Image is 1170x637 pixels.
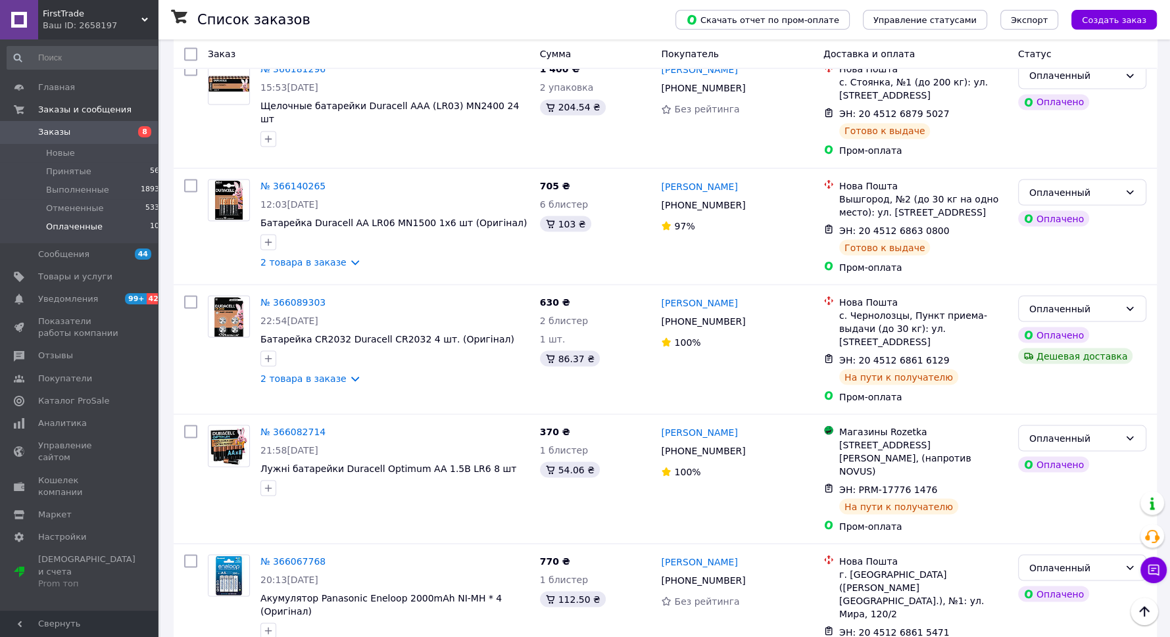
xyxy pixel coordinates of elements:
[46,221,103,233] span: Оплаченные
[839,498,958,514] div: На пути к получателю
[208,76,249,92] img: Фото товару
[7,46,165,70] input: Поиск
[1000,10,1058,30] button: Экспорт
[661,179,737,193] a: [PERSON_NAME]
[839,438,1008,477] div: [STREET_ADDRESS][PERSON_NAME], (напротив NOVUS)
[38,475,122,498] span: Кошелек компании
[1082,15,1146,25] span: Создать заказ
[150,166,164,177] span: 563
[674,596,739,606] span: Без рейтинга
[208,554,250,596] a: Фото товару
[661,83,745,93] span: [PHONE_NUMBER]
[839,123,930,139] div: Готово к выдаче
[260,373,347,383] a: 2 товара в заказе
[260,199,318,209] span: 12:03[DATE]
[839,554,1008,567] div: Нова Пошта
[1140,557,1167,583] button: Чат с покупателем
[150,221,164,233] span: 103
[38,395,109,407] span: Каталог ProSale
[540,49,572,59] span: Сумма
[839,369,958,385] div: На пути к получателю
[540,64,580,74] span: 1 400 ₴
[540,461,600,477] div: 54.06 ₴
[839,308,1008,348] div: с. Чернолозцы, Пункт приема-выдачи (до 30 кг): ул. [STREET_ADDRESS]
[208,295,250,337] a: Фото товару
[1058,14,1157,24] a: Создать заказ
[839,354,950,365] span: ЭН: 20 4512 6861 6129
[839,192,1008,218] div: Вышгород, №2 (до 30 кг на одно место): ул. [STREET_ADDRESS]
[839,425,1008,438] div: Магазины Rozetka
[38,293,98,305] span: Уведомления
[1131,598,1158,625] button: Наверх
[540,574,588,584] span: 1 блистер
[141,184,164,196] span: 18937
[260,82,318,93] span: 15:53[DATE]
[675,10,850,30] button: Скачать отчет по пром-оплате
[197,12,310,28] h1: Список заказов
[839,260,1008,273] div: Пром-оплата
[260,315,318,325] span: 22:54[DATE]
[823,49,915,59] span: Доставка и оплата
[210,425,247,466] img: Фото товару
[540,315,588,325] span: 2 блистер
[540,591,606,607] div: 112.50 ₴
[38,248,89,260] span: Сообщения
[46,166,91,177] span: Принятые
[1029,560,1119,575] div: Оплаченный
[661,63,737,76] a: [PERSON_NAME]
[661,316,745,326] span: [PHONE_NUMBER]
[1018,49,1052,59] span: Статус
[38,316,122,339] span: Показатели работы компании
[839,484,937,494] span: ЭН: PRM-17776 1476
[540,82,594,93] span: 2 упаковка
[125,293,147,304] span: 99+
[208,62,250,105] a: Фото товару
[208,49,235,59] span: Заказ
[839,108,950,119] span: ЭН: 20 4512 6879 5027
[260,217,527,227] a: Батарейка Duracell АА LR06 MN1500 1x6 шт (Оригінал)
[661,296,737,309] a: [PERSON_NAME]
[46,202,103,214] span: Отмененные
[674,466,700,477] span: 100%
[839,76,1008,102] div: с. Стоянка, №1 (до 200 кг): ул. [STREET_ADDRESS]
[839,239,930,255] div: Готово к выдаче
[260,555,326,566] a: № 366067768
[839,626,950,637] span: ЭН: 20 4512 6861 5471
[661,555,737,568] a: [PERSON_NAME]
[260,463,516,473] a: Лужні батарейки Duracell Optimum AA 1.5В LR6 8 шт
[1018,586,1089,602] div: Оплачено
[260,592,502,616] a: Акумулятор Panasonic Eneloop 2000mAh NI-MH * 4 (Оригінал)
[839,144,1008,157] div: Пром-оплата
[260,444,318,455] span: 21:58[DATE]
[46,147,75,159] span: Новые
[38,509,72,521] span: Маркет
[260,101,519,124] a: Щелочные батарейки Duracell AAA (LR03) MN2400 24 шт
[839,295,1008,308] div: Нова Пошта
[540,426,570,436] span: 370 ₴
[260,256,347,267] a: 2 товара в заказе
[1018,327,1089,342] div: Оплачено
[540,99,606,115] div: 204.54 ₴
[1029,68,1119,83] div: Оплаченный
[661,199,745,210] span: [PHONE_NUMBER]
[540,216,591,231] div: 103 ₴
[46,184,109,196] span: Выполненные
[1018,456,1089,472] div: Оплачено
[1011,15,1048,25] span: Экспорт
[1018,348,1133,364] div: Дешевая доставка
[839,62,1008,76] div: Нова Пошта
[661,49,719,59] span: Покупатель
[214,179,244,220] img: Фото товару
[839,567,1008,620] div: г. [GEOGRAPHIC_DATA] ([PERSON_NAME][GEOGRAPHIC_DATA].), №1: ул. Мира, 120/2
[38,82,75,93] span: Главная
[38,578,135,590] div: Prom топ
[260,333,514,344] a: Батарейка CR2032 Duracell CR2032 4 шт. (Оригінал)
[540,333,566,344] span: 1 шт.
[38,126,70,138] span: Заказы
[260,426,326,436] a: № 366082714
[873,15,977,25] span: Управление статусами
[661,445,745,456] span: [PHONE_NUMBER]
[686,14,839,26] span: Скачать отчет по пром-оплате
